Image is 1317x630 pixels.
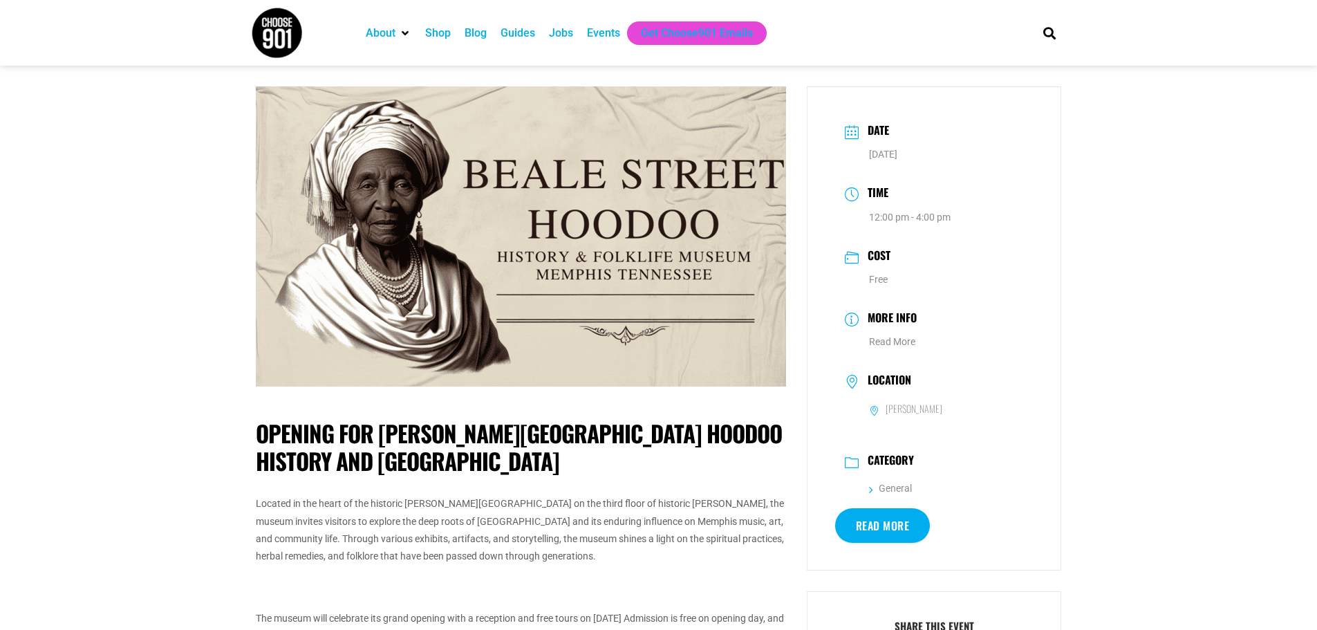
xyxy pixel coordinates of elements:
div: Search [1038,21,1061,44]
h6: [PERSON_NAME] [886,402,942,415]
span: [DATE] [869,149,897,160]
h3: More Info [861,309,917,329]
h3: Category [861,454,914,470]
a: Blog [465,25,487,41]
a: Read More [869,336,915,347]
a: Shop [425,25,451,41]
h3: Time [861,184,888,204]
a: Jobs [549,25,573,41]
a: Guides [501,25,535,41]
a: Events [587,25,620,41]
a: Read More [835,508,931,543]
h3: Cost [861,247,890,267]
h1: Opening for [PERSON_NAME][GEOGRAPHIC_DATA] Hoodoo History and [GEOGRAPHIC_DATA] [256,420,786,474]
nav: Main nav [359,21,1020,45]
a: Get Choose901 Emails [641,25,753,41]
h3: Location [861,373,911,390]
p: Located in the heart of the historic [PERSON_NAME][GEOGRAPHIC_DATA] on the third floor of histori... [256,495,786,565]
a: About [366,25,395,41]
a: General [869,483,912,494]
abbr: 12:00 pm - 4:00 pm [869,212,951,223]
div: About [359,21,418,45]
h3: Date [861,122,889,142]
dd: Free [845,271,1024,288]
